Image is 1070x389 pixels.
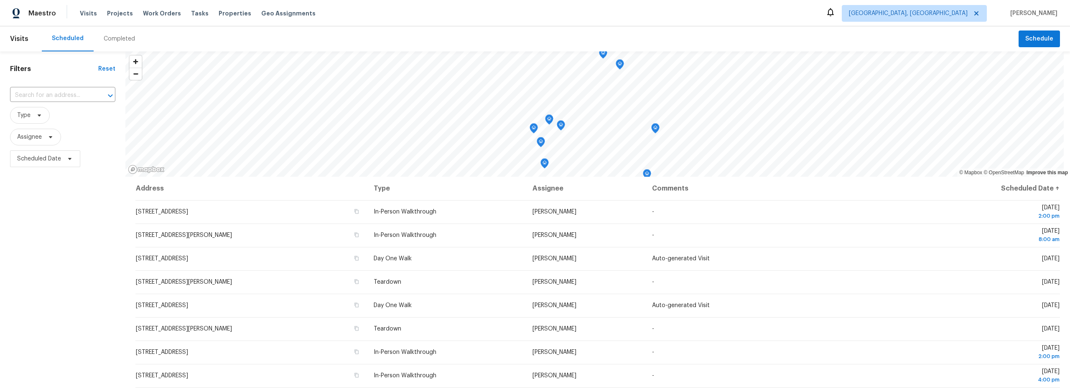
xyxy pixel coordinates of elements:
div: Map marker [599,48,607,61]
span: Assignee [17,133,42,141]
span: Type [17,111,31,119]
div: Map marker [537,137,545,150]
th: Type [367,177,526,200]
th: Scheduled Date ↑ [923,177,1060,200]
span: Geo Assignments [261,9,316,18]
span: [PERSON_NAME] [532,279,576,285]
span: Maestro [28,9,56,18]
span: [PERSON_NAME] [532,303,576,308]
th: Comments [645,177,923,200]
span: [PERSON_NAME] [532,373,576,379]
span: Projects [107,9,133,18]
button: Copy Address [353,278,360,285]
button: Copy Address [353,231,360,239]
button: Copy Address [353,325,360,332]
span: [STREET_ADDRESS] [136,373,188,379]
span: [DATE] [1042,303,1060,308]
span: [PERSON_NAME] [532,326,576,332]
span: [STREET_ADDRESS] [136,349,188,355]
span: Day One Walk [374,303,412,308]
span: Day One Walk [374,256,412,262]
span: In-Person Walkthrough [374,209,436,215]
span: [STREET_ADDRESS] [136,303,188,308]
div: Map marker [651,123,660,136]
span: - [652,326,654,332]
div: Scheduled [52,34,84,43]
h1: Filters [10,65,98,73]
span: - [652,232,654,238]
span: [STREET_ADDRESS] [136,256,188,262]
button: Schedule [1019,31,1060,48]
div: Map marker [616,59,624,72]
span: [PERSON_NAME] [532,232,576,238]
span: [PERSON_NAME] [1007,9,1057,18]
button: Copy Address [353,208,360,215]
button: Copy Address [353,371,360,379]
button: Zoom in [130,56,142,68]
div: 2:00 pm [930,212,1060,220]
div: 4:00 pm [930,376,1060,384]
span: [DATE] [930,345,1060,361]
span: [DATE] [930,228,1060,244]
span: - [652,373,654,379]
canvas: Map [125,51,1064,177]
button: Copy Address [353,348,360,356]
span: [STREET_ADDRESS][PERSON_NAME] [136,279,232,285]
th: Address [135,177,367,200]
span: [DATE] [1042,326,1060,332]
span: [DATE] [930,205,1060,220]
span: Teardown [374,326,401,332]
span: In-Person Walkthrough [374,232,436,238]
div: 2:00 pm [930,352,1060,361]
span: [STREET_ADDRESS][PERSON_NAME] [136,326,232,332]
span: Visits [10,30,28,48]
div: Map marker [545,114,553,127]
span: Scheduled Date [17,155,61,163]
div: Map marker [530,123,538,136]
span: In-Person Walkthrough [374,349,436,355]
button: Open [104,90,116,102]
a: Improve this map [1027,170,1068,175]
button: Copy Address [353,254,360,262]
span: [PERSON_NAME] [532,209,576,215]
input: Search for an address... [10,89,92,102]
span: - [652,209,654,215]
div: Map marker [540,158,549,171]
span: Auto-generated Visit [652,256,710,262]
div: Reset [98,65,115,73]
span: [STREET_ADDRESS][PERSON_NAME] [136,232,232,238]
div: Map marker [643,169,651,182]
a: Mapbox homepage [128,165,165,174]
span: - [652,279,654,285]
span: Work Orders [143,9,181,18]
span: Properties [219,9,251,18]
th: Assignee [526,177,645,200]
span: [PERSON_NAME] [532,256,576,262]
span: Tasks [191,10,209,16]
a: Mapbox [959,170,982,175]
div: Completed [104,35,135,43]
span: Visits [80,9,97,18]
span: [GEOGRAPHIC_DATA], [GEOGRAPHIC_DATA] [849,9,968,18]
span: Teardown [374,279,401,285]
button: Copy Address [353,301,360,309]
span: Schedule [1025,34,1053,44]
div: 8:00 am [930,235,1060,244]
span: [STREET_ADDRESS] [136,209,188,215]
span: [PERSON_NAME] [532,349,576,355]
button: Zoom out [130,68,142,80]
span: - [652,349,654,355]
span: [DATE] [930,369,1060,384]
a: OpenStreetMap [983,170,1024,175]
span: In-Person Walkthrough [374,373,436,379]
div: Map marker [557,120,565,133]
span: [DATE] [1042,279,1060,285]
span: Auto-generated Visit [652,303,710,308]
span: [DATE] [1042,256,1060,262]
